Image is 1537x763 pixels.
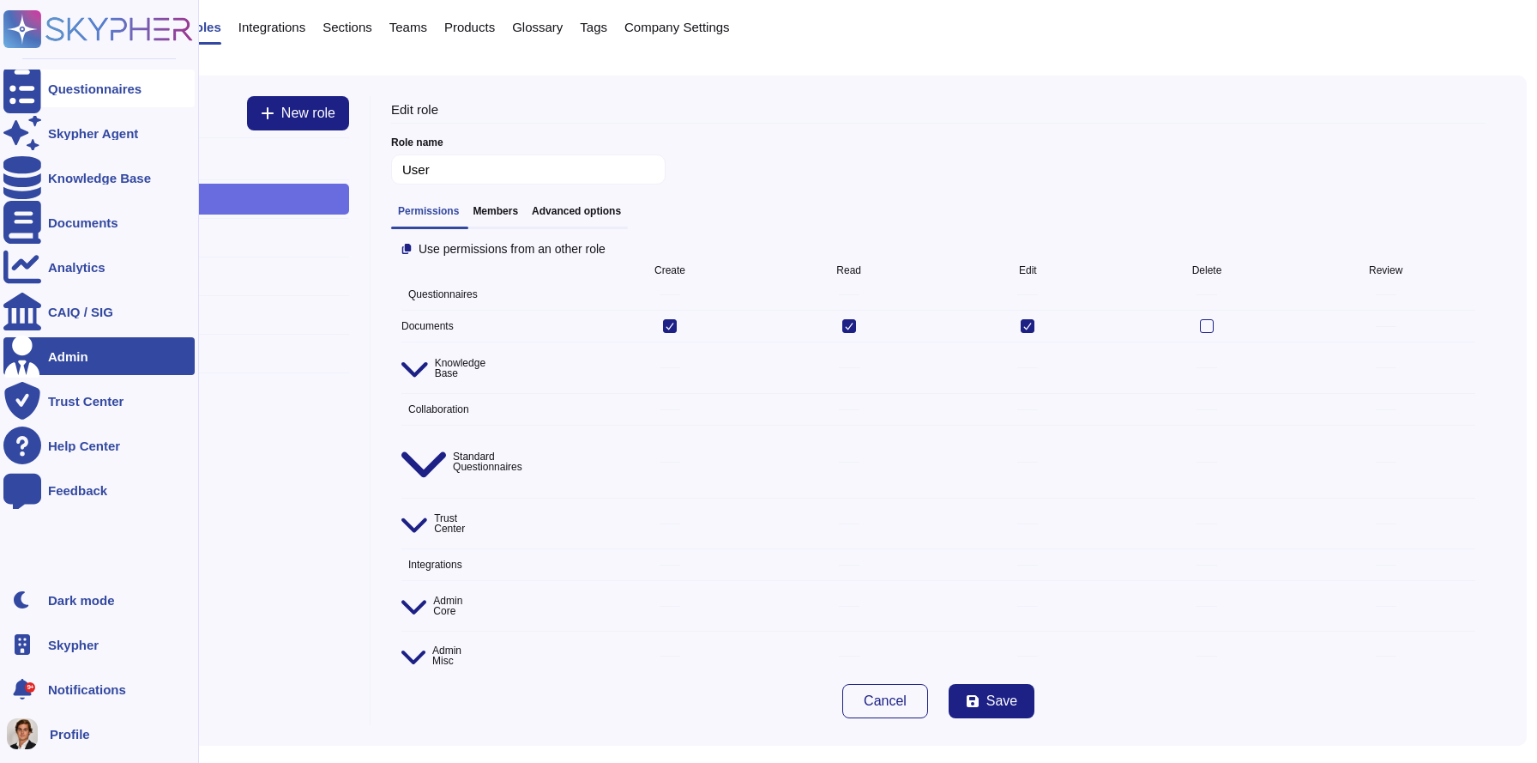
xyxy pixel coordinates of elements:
button: Save [949,684,1034,718]
span: Review [1296,265,1475,276]
span: New role [281,106,335,120]
span: Roles [186,21,221,33]
div: Questionnaires [48,82,142,95]
div: Analytics [48,261,105,274]
span: Administrator [75,222,349,253]
span: Read-only [75,145,349,176]
span: Server [75,300,349,330]
span: Role name [391,137,443,148]
div: Documents [48,216,118,229]
span: Documents [401,314,581,338]
div: Feedback [48,484,107,497]
span: Edit role [391,103,438,116]
span: Questionnaires [401,289,478,300]
span: Notifications [48,683,126,696]
div: 9+ [25,682,35,693]
span: Glossary [512,21,563,33]
button: New role [247,96,349,130]
span: Tags [580,21,607,33]
span: Teams [389,21,427,33]
div: Trust Center [48,395,124,408]
span: Admin Core [401,591,462,621]
span: Save [986,694,1017,708]
a: CAIQ / SIG [3,293,195,330]
div: Knowledge Base [48,172,151,185]
button: user [3,715,50,753]
span: Skypher [48,639,99,651]
div: Skypher Agent [48,127,138,140]
span: Admin Misc [401,642,461,669]
h3: Advanced options [532,205,621,217]
div: Dark mode [48,594,115,607]
a: Help Center [3,427,195,464]
span: Edit [938,265,1118,276]
h3: Members [473,205,518,217]
img: user [7,718,38,749]
span: Standard Questionnaires [401,436,522,487]
span: User [75,184,349,215]
div: CAIQ / SIG [48,306,113,318]
span: Profile [50,728,90,741]
a: Admin [3,337,195,375]
input: Enter name [391,154,666,185]
a: Questionnaires [3,70,195,107]
h3: Permissions [398,205,459,217]
span: Trust Center [401,509,465,539]
span: Delete [1118,265,1297,276]
span: Owner [75,261,349,292]
div: Help Center [48,439,120,452]
span: Products [444,21,495,33]
a: Documents [3,203,195,241]
div: Admin [48,350,88,363]
a: Analytics [3,248,195,286]
button: Cancel [842,684,928,718]
a: Feedback [3,471,195,509]
span: Sections [322,21,372,33]
span: Create [581,265,760,276]
a: Trust Center [3,382,195,420]
span: Cancel [864,694,907,708]
span: Knowledge Base [401,353,485,383]
a: Skypher Agent [3,114,195,152]
span: Integrations [401,560,462,570]
span: Integrations [238,21,305,33]
span: Company Settings [624,21,730,33]
span: Read [759,265,938,276]
span: Use permissions from an other role [419,243,606,255]
span: Collaboration [401,404,469,415]
a: Knowledge Base [3,159,195,197]
span: Skypher support [75,338,349,369]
